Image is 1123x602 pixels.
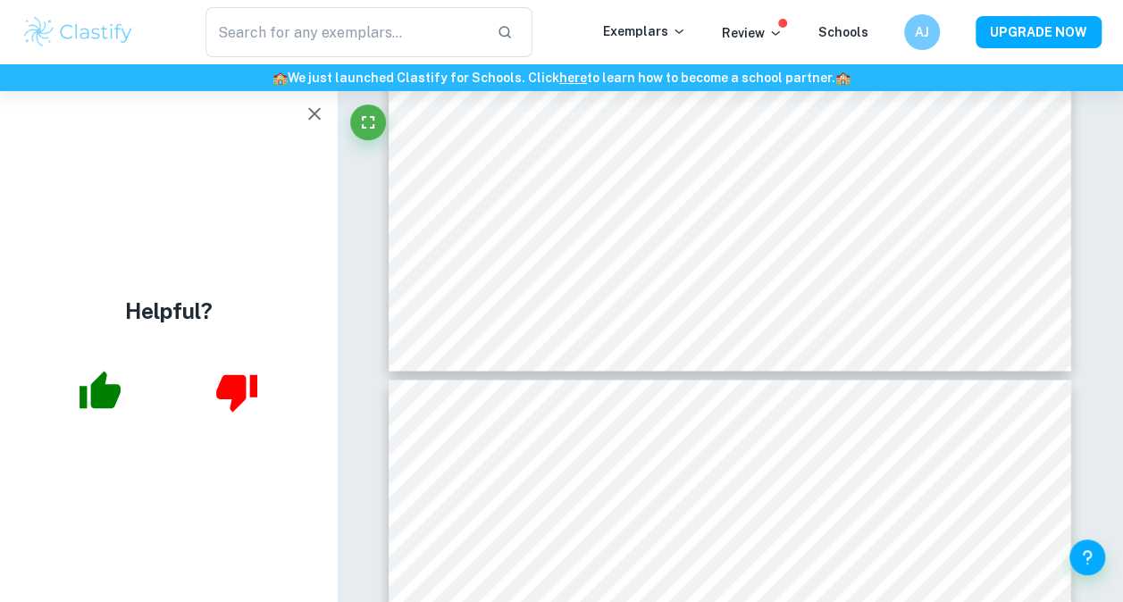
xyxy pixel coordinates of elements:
span: 🏫 [835,71,851,85]
h6: AJ [912,22,933,42]
button: Fullscreen [350,105,386,140]
a: here [559,71,587,85]
p: Exemplars [603,21,686,41]
a: Schools [818,25,868,39]
p: Review [722,23,783,43]
span: 🏫 [272,71,288,85]
input: Search for any exemplars... [205,7,483,57]
button: AJ [904,14,940,50]
img: Clastify logo [21,14,135,50]
h6: We just launched Clastify for Schools. Click to learn how to become a school partner. [4,68,1119,88]
h4: Helpful? [125,294,213,326]
button: Help and Feedback [1069,539,1105,575]
button: UPGRADE NOW [976,16,1102,48]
